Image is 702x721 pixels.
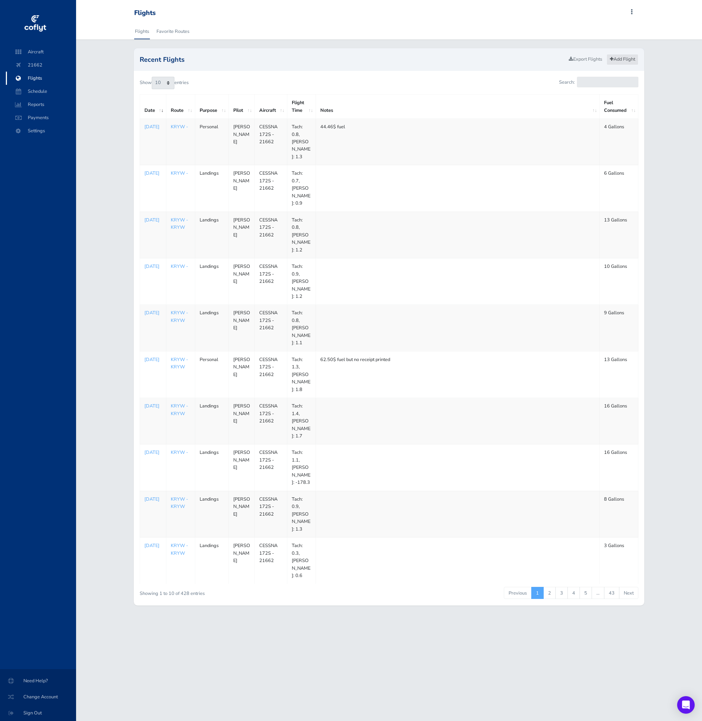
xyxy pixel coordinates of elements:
td: [PERSON_NAME] [229,258,254,305]
a: KRYW - [171,263,188,270]
td: Tach: 1.1, [PERSON_NAME]: -178.3 [287,444,316,491]
td: 16 Gallons [600,444,638,491]
td: CESSNA 172S - 21662 [254,398,287,444]
a: Export Flights [566,54,605,65]
td: 16 Gallons [600,398,638,444]
td: 6 Gallons [600,165,638,212]
a: [DATE] [144,170,162,177]
span: Payments [13,111,69,124]
span: Reports [13,98,69,111]
div: Showing 1 to 10 of 428 entries [140,586,342,597]
td: Personal [195,119,229,165]
a: KRYW - KRYW [171,310,188,323]
a: [DATE] [144,449,162,456]
td: [PERSON_NAME] [229,444,254,491]
p: [DATE] [144,309,162,316]
td: 13 Gallons [600,351,638,398]
td: CESSNA 172S - 21662 [254,351,287,398]
h2: Recent Flights [140,56,566,63]
span: Need Help? [9,674,67,687]
span: Aircraft [13,45,69,58]
th: Notes: activate to sort column ascending [316,95,600,119]
a: KRYW - KRYW [171,496,188,510]
td: 44.46$ fuel [316,119,600,165]
a: [DATE] [144,402,162,410]
a: KRYW - [171,170,188,177]
td: 62.50$ fuel but no receipt printed [316,351,600,398]
th: Aircraft: activate to sort column ascending [254,95,287,119]
a: KRYW - KRYW [171,403,188,417]
td: CESSNA 172S - 21662 [254,538,287,584]
td: 3 Gallons [600,538,638,584]
a: 43 [604,587,619,599]
span: Settings [13,124,69,137]
div: Flights [134,9,156,17]
a: [DATE] [144,356,162,363]
span: Flights [13,72,69,85]
input: Search: [577,77,638,87]
div: Open Intercom Messenger [677,696,695,714]
td: [PERSON_NAME] [229,212,254,258]
td: CESSNA 172S - 21662 [254,119,287,165]
td: Tach: 0.8, [PERSON_NAME]: 1.2 [287,212,316,258]
td: Landings [195,398,229,444]
th: Pilot: activate to sort column ascending [229,95,254,119]
a: KRYW - KRYW [171,542,188,556]
a: Next [619,587,638,599]
a: [DATE] [144,496,162,503]
th: Purpose: activate to sort column ascending [195,95,229,119]
a: [DATE] [144,216,162,224]
label: Show entries [140,77,189,89]
a: Add Flight [607,54,638,65]
td: [PERSON_NAME] [229,538,254,584]
select: Showentries [152,77,174,89]
span: Schedule [13,85,69,98]
a: [DATE] [144,263,162,270]
td: [PERSON_NAME] [229,398,254,444]
td: [PERSON_NAME] [229,491,254,537]
td: Landings [195,444,229,491]
td: Personal [195,351,229,398]
a: [DATE] [144,542,162,549]
td: Landings [195,258,229,305]
a: Flights [134,23,150,39]
td: Tach: 1.4, [PERSON_NAME]: 1.7 [287,398,316,444]
td: Landings [195,538,229,584]
th: Fuel Consumed: activate to sort column ascending [600,95,638,119]
td: Tach: 0.8, [PERSON_NAME]: 1.1 [287,305,316,351]
td: Tach: 0.9, [PERSON_NAME]: 1.2 [287,258,316,305]
td: Landings [195,305,229,351]
a: 3 [555,587,568,599]
td: Landings [195,165,229,212]
td: 13 Gallons [600,212,638,258]
th: Date: activate to sort column ascending [140,95,166,119]
th: Flight Time: activate to sort column ascending [287,95,316,119]
td: CESSNA 172S - 21662 [254,258,287,305]
td: Landings [195,212,229,258]
a: [DATE] [144,123,162,130]
td: [PERSON_NAME] [229,119,254,165]
img: coflyt logo [23,13,47,35]
span: 21662 [13,58,69,72]
td: CESSNA 172S - 21662 [254,491,287,537]
td: 8 Gallons [600,491,638,537]
td: 4 Gallons [600,119,638,165]
td: Tach: 0.9, [PERSON_NAME]: 1.3 [287,491,316,537]
a: KRYW - [171,449,188,456]
td: [PERSON_NAME] [229,165,254,212]
td: CESSNA 172S - 21662 [254,212,287,258]
td: Tach: 0.3, [PERSON_NAME]: 0.6 [287,538,316,584]
td: Tach: 1.3, [PERSON_NAME]: 1.8 [287,351,316,398]
td: 9 Gallons [600,305,638,351]
a: 4 [567,587,580,599]
td: CESSNA 172S - 21662 [254,444,287,491]
th: Route: activate to sort column ascending [166,95,195,119]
